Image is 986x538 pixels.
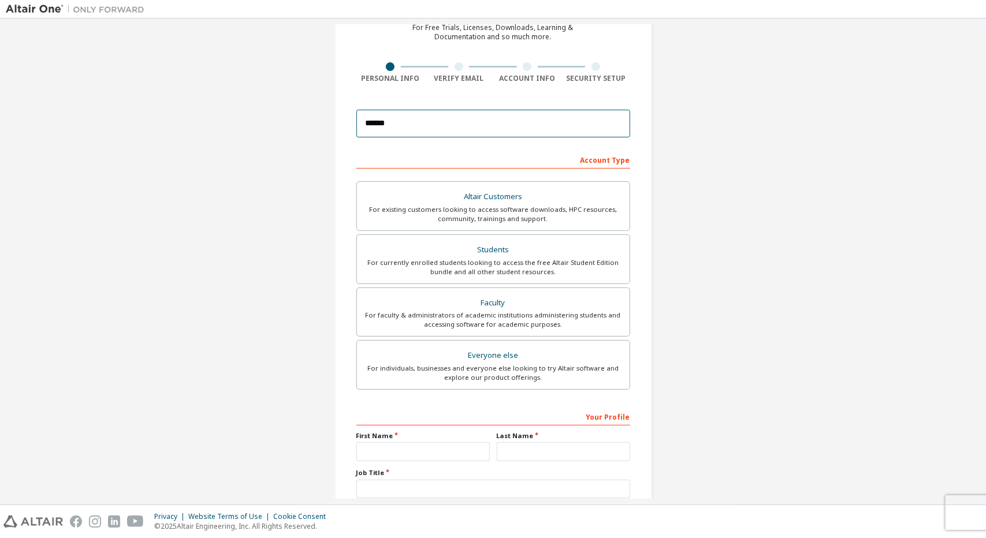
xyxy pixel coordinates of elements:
[356,468,630,477] label: Job Title
[273,512,333,521] div: Cookie Consent
[364,348,623,364] div: Everyone else
[89,515,101,528] img: instagram.svg
[70,515,82,528] img: facebook.svg
[154,512,188,521] div: Privacy
[364,311,623,329] div: For faculty & administrators of academic institutions administering students and accessing softwa...
[6,3,150,15] img: Altair One
[356,74,425,83] div: Personal Info
[154,521,333,531] p: © 2025 Altair Engineering, Inc. All Rights Reserved.
[108,515,120,528] img: linkedin.svg
[3,515,63,528] img: altair_logo.svg
[561,74,630,83] div: Security Setup
[493,74,562,83] div: Account Info
[413,23,574,42] div: For Free Trials, Licenses, Downloads, Learning & Documentation and so much more.
[356,150,630,169] div: Account Type
[364,295,623,311] div: Faculty
[364,189,623,205] div: Altair Customers
[356,431,490,440] label: First Name
[425,74,493,83] div: Verify Email
[127,515,144,528] img: youtube.svg
[356,407,630,425] div: Your Profile
[364,205,623,223] div: For existing customers looking to access software downloads, HPC resources, community, trainings ...
[364,242,623,258] div: Students
[364,364,623,382] div: For individuals, businesses and everyone else looking to try Altair software and explore our prod...
[364,258,623,277] div: For currently enrolled students looking to access the free Altair Student Edition bundle and all ...
[497,431,630,440] label: Last Name
[188,512,273,521] div: Website Terms of Use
